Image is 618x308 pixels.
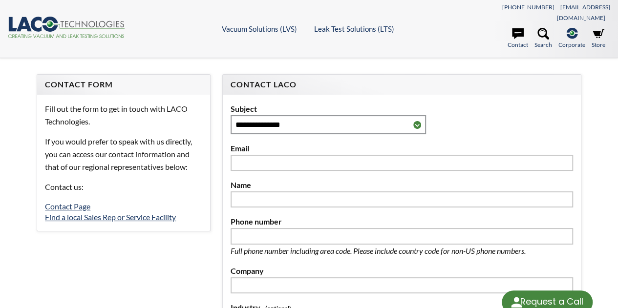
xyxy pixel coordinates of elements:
h4: Contact Form [45,80,202,90]
a: Vacuum Solutions (LVS) [222,24,297,33]
a: Contact Page [45,202,90,211]
a: Leak Test Solutions (LTS) [314,24,394,33]
label: Name [231,179,573,191]
span: Corporate [558,40,585,49]
a: [PHONE_NUMBER] [502,3,554,11]
a: Contact [508,28,528,49]
a: Store [592,28,605,49]
a: [EMAIL_ADDRESS][DOMAIN_NAME] [557,3,610,21]
label: Email [231,142,573,155]
label: Company [231,265,573,277]
label: Subject [231,103,573,115]
h4: Contact LACO [231,80,573,90]
p: Fill out the form to get in touch with LACO Technologies. [45,103,202,127]
a: Find a local Sales Rep or Service Facility [45,212,176,222]
p: Full phone number including area code. Please include country code for non-US phone numbers. [231,245,558,257]
p: If you would prefer to speak with us directly, you can access our contact information and that of... [45,135,202,173]
label: Phone number [231,215,573,228]
p: Contact us: [45,181,202,193]
a: Search [534,28,552,49]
